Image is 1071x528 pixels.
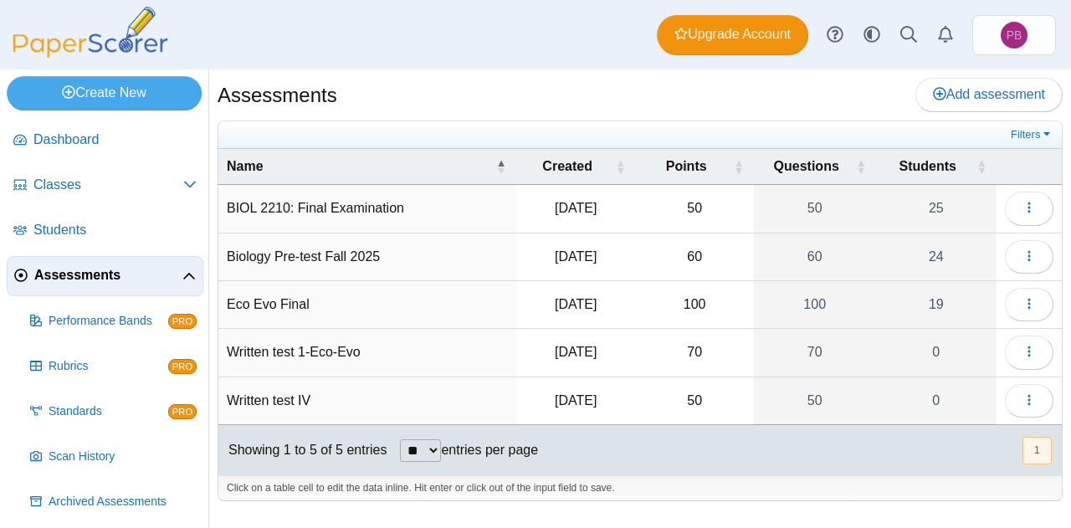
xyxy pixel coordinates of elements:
span: Created : Activate to sort [616,149,626,184]
a: Alerts [927,17,964,54]
time: Jan 30, 2025 at 10:50 AM [555,345,597,359]
span: Questions : Activate to sort [856,149,866,184]
a: 50 [754,185,876,232]
span: Assessments [34,266,182,285]
nav: pagination [1021,437,1052,464]
span: Students [33,221,197,239]
time: Jun 27, 2025 at 11:49 AM [555,249,597,264]
div: Showing 1 to 5 of 5 entries [218,425,387,475]
a: 0 [876,377,997,424]
td: Written test IV [218,377,516,425]
a: Create New [7,76,202,110]
button: 1 [1022,437,1052,464]
a: 19 [876,281,997,328]
label: entries per page [441,443,538,457]
span: Points : Activate to sort [734,149,744,184]
span: Created [542,159,592,173]
span: PRO [168,404,197,419]
a: Rubrics PRO [23,346,203,387]
td: Eco Evo Final [218,281,516,329]
a: Scan History [23,437,203,477]
time: Nov 7, 2024 at 4:12 PM [555,393,597,408]
span: Standards [49,403,168,420]
td: BIOL 2210: Final Examination [218,185,516,233]
span: Name [227,159,264,173]
td: 100 [636,281,754,329]
a: Add assessment [915,78,1063,111]
a: Classes [7,166,203,206]
a: Standards PRO [23,392,203,432]
td: 70 [636,329,754,377]
a: Assessments [7,256,203,296]
img: PaperScorer [7,7,174,58]
a: Performance Bands PRO [23,301,203,341]
td: Written test 1-Eco-Evo [218,329,516,377]
a: Filters [1007,126,1058,143]
time: Dec 9, 2024 at 2:49 PM [555,201,597,215]
a: PaperScorer [7,46,174,60]
span: Add assessment [933,87,1045,101]
span: PRO [168,359,197,374]
a: 100 [754,281,876,328]
span: Dashboard [33,131,197,149]
div: Click on a table cell to edit the data inline. Hit enter or click out of the input field to save. [218,475,1062,500]
span: Performance Bands [49,313,168,330]
span: Name : Activate to invert sorting [496,149,506,184]
span: Archived Assessments [49,494,197,510]
a: Students [7,211,203,251]
span: Questions [774,159,839,173]
td: 60 [636,233,754,281]
span: Upgrade Account [674,25,791,44]
a: 0 [876,329,997,376]
span: Paul Bankole [1001,22,1027,49]
td: 50 [636,377,754,425]
a: 24 [876,233,997,280]
span: Classes [33,176,183,194]
span: PRO [168,314,197,329]
span: Students [899,159,956,173]
span: Points [666,159,707,173]
a: 25 [876,185,997,232]
td: Biology Pre-test Fall 2025 [218,233,516,281]
span: Scan History [49,449,197,465]
span: Paul Bankole [1007,29,1022,41]
a: 70 [754,329,876,376]
a: 60 [754,233,876,280]
time: Apr 30, 2025 at 11:55 AM [555,297,597,311]
span: Students : Activate to sort [976,149,986,184]
h1: Assessments [218,81,337,110]
a: Dashboard [7,120,203,161]
td: 50 [636,185,754,233]
a: 50 [754,377,876,424]
a: Upgrade Account [657,15,808,55]
a: Archived Assessments [23,482,203,522]
a: Paul Bankole [972,15,1056,55]
span: Rubrics [49,358,168,375]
